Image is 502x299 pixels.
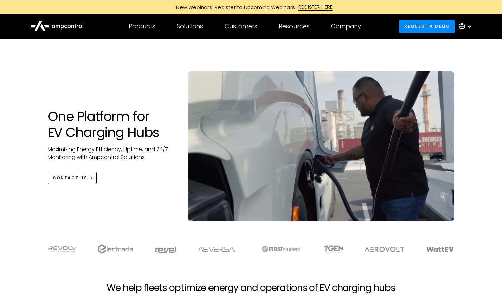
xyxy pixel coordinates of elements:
[177,23,203,30] div: Solutions
[48,172,97,184] a: CONTACT US
[331,23,361,30] div: Company
[279,23,310,30] div: Resources
[365,247,405,252] img: Aerovolt Logo
[98,244,133,254] img: electrada logo
[225,23,257,30] div: Customers
[426,247,454,252] img: WattEV logo
[53,175,87,181] div: CONTACT US
[129,23,155,30] div: Products
[107,282,395,294] h2: We help fleets optimize energy and operations of EV charging hubs
[48,108,174,140] h1: One Platform for EV Charging Hubs
[48,146,174,161] p: Maximizing Energy Efficiency, Uptime, and 24/7 Monitoring with Ampcontrol Solutions
[298,3,333,11] div: REGISTER HERE
[100,3,402,11] a: New Webinars: Register to Upcoming WebinarsREGISTER HERE
[169,4,298,11] div: New Webinars: Register to Upcoming Webinars
[399,20,455,33] a: Request a demo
